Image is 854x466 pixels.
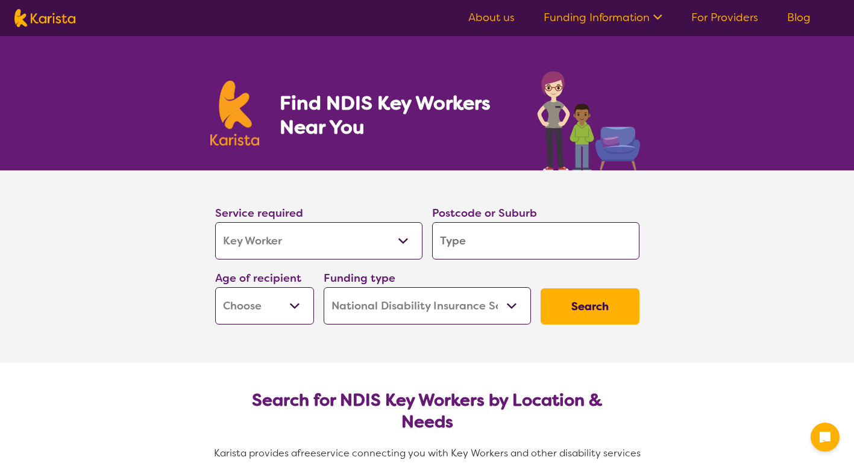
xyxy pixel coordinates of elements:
[324,271,395,285] label: Funding type
[214,447,297,459] span: Karista provides a
[225,390,630,433] h2: Search for NDIS Key Workers by Location & Needs
[215,271,301,285] label: Age of recipient
[297,447,316,459] span: free
[787,10,811,25] a: Blog
[280,91,513,139] h1: Find NDIS Key Workers Near You
[14,9,75,27] img: Karista logo
[215,206,303,220] label: Service required
[432,222,639,259] input: Type
[544,10,662,25] a: Funding Information
[541,288,639,325] button: Search
[210,81,260,146] img: Karista logo
[468,10,515,25] a: About us
[534,65,644,170] img: key-worker
[691,10,758,25] a: For Providers
[432,206,537,220] label: Postcode or Suburb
